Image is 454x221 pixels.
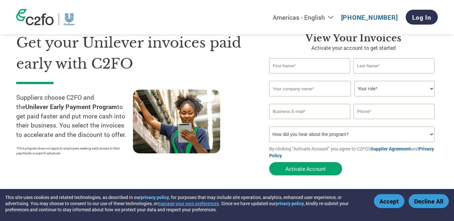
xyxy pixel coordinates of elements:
img: supply chain worker [133,90,220,153]
a: privacy policy [276,200,304,206]
img: Unilever [64,13,75,25]
strong: Unilever Early Payment Program [25,103,117,111]
input: Invalid Email format [269,104,350,119]
div: Inavlid Email Address [269,120,350,124]
p: By clicking "Activate Account" you agree to C2FO's and [269,145,438,159]
div: Invalid last name or last name is too long [353,74,435,78]
div: Invalid company name or company name is too long [269,97,435,101]
p: Suppliers choose C2FO and the to get paid faster and put more cash into their business. You selec... [16,93,133,139]
div: This site uses cookies and related technologies, as described in our , for purposes that may incl... [5,194,364,213]
div: Invalid first name or first name is too long [269,74,350,78]
button: Accept [374,194,404,208]
p: Activate your account to get started [269,44,438,52]
img: c2fo logo [16,9,54,25]
a: Supplier Agreement [371,146,411,152]
a: Log In [406,10,438,25]
a: Privacy Policy [269,146,434,159]
h3: View Your Invoices [269,32,438,44]
input: Your company name* [269,81,351,96]
button: manage your own preferences [158,200,219,206]
input: Last Name* [353,58,435,73]
button: Decline All [409,194,449,208]
input: Phone* [353,104,435,119]
a: privacy policy [141,194,169,200]
p: *This program does not apply to employees seeking early access to their paychecks or payroll adva... [16,146,126,156]
select: Title/Role [354,81,435,96]
h1: Get your Unilever invoices paid early with C2FO [16,32,250,74]
a: [PHONE_NUMBER] [341,13,398,21]
button: Activate Account [269,162,342,175]
div: Inavlid Phone Number [353,120,435,124]
input: First Name* [269,58,350,73]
